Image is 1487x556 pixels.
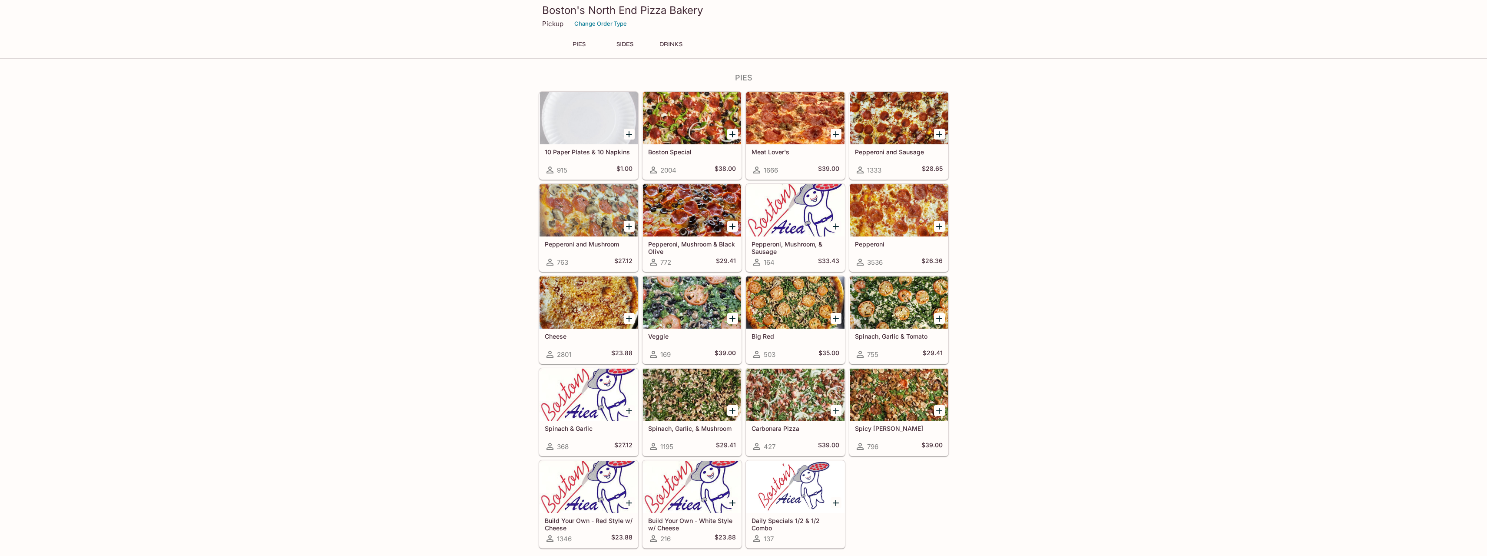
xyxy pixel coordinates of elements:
a: Spinach, Garlic & Tomato755$29.41 [849,276,948,364]
h5: $39.00 [921,441,943,452]
div: Pepperoni, Mushroom, & Sausage [746,184,845,236]
div: Spinach, Garlic, & Mushroom [643,369,741,421]
button: Add Build Your Own - White Style w/ Cheese [727,497,738,508]
button: Add Daily Specials 1/2 & 1/2 Combo [831,497,841,508]
h5: $27.12 [614,257,633,267]
span: 169 [660,350,671,359]
a: Pepperoni3536$26.36 [849,184,948,272]
button: Add Pepperoni, Mushroom & Black Olive [727,221,738,232]
span: 137 [764,535,774,543]
span: 1333 [867,166,881,174]
h5: $39.00 [715,349,736,360]
h5: Spinach, Garlic & Tomato [855,333,943,340]
h5: Spinach, Garlic, & Mushroom [648,425,736,432]
button: Add Spinach, Garlic & Tomato [934,313,945,324]
h5: $39.00 [818,441,839,452]
span: 427 [764,443,775,451]
span: 763 [557,258,568,266]
button: Add Cheese [624,313,635,324]
h5: $33.43 [818,257,839,267]
div: Big Red [746,276,845,329]
div: Spinach, Garlic & Tomato [850,276,948,329]
span: 772 [660,258,671,266]
span: 2004 [660,166,676,174]
a: Pepperoni and Sausage1333$28.65 [849,92,948,180]
button: Add Pepperoni [934,221,945,232]
span: 796 [867,443,878,451]
h5: Cheese [545,333,633,340]
button: Add Spicy Jenny [934,405,945,416]
a: Carbonara Pizza427$39.00 [746,368,845,456]
div: Pepperoni, Mushroom & Black Olive [643,184,741,236]
button: Add Boston Special [727,129,738,140]
h5: $23.88 [611,533,633,544]
a: Pepperoni and Mushroom763$27.12 [539,184,638,272]
h5: $29.41 [716,257,736,267]
a: Daily Specials 1/2 & 1/2 Combo137 [746,460,845,548]
button: SIDES [606,38,645,50]
h5: $35.00 [818,349,839,360]
button: Add Carbonara Pizza [831,405,841,416]
a: Pepperoni, Mushroom & Black Olive772$29.41 [642,184,742,272]
span: 915 [557,166,567,174]
button: Add Pepperoni and Mushroom [624,221,635,232]
div: Spicy Jenny [850,369,948,421]
h5: Meat Lover's [752,148,839,156]
h5: $23.88 [611,349,633,360]
h5: $38.00 [715,165,736,175]
div: Daily Specials 1/2 & 1/2 Combo [746,461,845,513]
h5: Pepperoni and Sausage [855,148,943,156]
span: 1346 [557,535,572,543]
a: Veggie169$39.00 [642,276,742,364]
span: 216 [660,535,671,543]
a: 10 Paper Plates & 10 Napkins915$1.00 [539,92,638,180]
span: 164 [764,258,775,266]
h5: $28.65 [922,165,943,175]
button: Add Spinach & Garlic [624,405,635,416]
a: Meat Lover's1666$39.00 [746,92,845,180]
span: 1666 [764,166,778,174]
button: Add Pepperoni and Sausage [934,129,945,140]
a: Spinach, Garlic, & Mushroom1195$29.41 [642,368,742,456]
h3: Boston's North End Pizza Bakery [542,3,945,17]
span: 3536 [867,258,883,266]
div: Spinach & Garlic [540,369,638,421]
span: 1195 [660,443,673,451]
span: 755 [867,350,878,359]
h5: 10 Paper Plates & 10 Napkins [545,148,633,156]
h5: $26.36 [921,257,943,267]
h5: Pepperoni and Mushroom [545,240,633,248]
h5: $23.88 [715,533,736,544]
h5: Big Red [752,333,839,340]
h5: Carbonara Pizza [752,425,839,432]
div: Build Your Own - White Style w/ Cheese [643,461,741,513]
button: Change Order Type [570,17,631,30]
button: DRINKS [652,38,691,50]
h5: $39.00 [818,165,839,175]
div: Boston Special [643,92,741,144]
div: Meat Lover's [746,92,845,144]
button: PIES [560,38,599,50]
a: Big Red503$35.00 [746,276,845,364]
a: Spicy [PERSON_NAME]796$39.00 [849,368,948,456]
h5: Daily Specials 1/2 & 1/2 Combo [752,517,839,531]
div: Pepperoni and Sausage [850,92,948,144]
h5: $27.12 [614,441,633,452]
div: 10 Paper Plates & 10 Napkins [540,92,638,144]
h5: Veggie [648,333,736,340]
div: Pepperoni [850,184,948,236]
h5: $1.00 [616,165,633,175]
button: Add Meat Lover's [831,129,841,140]
span: 503 [764,350,775,359]
button: Add Big Red [831,313,841,324]
a: Build Your Own - White Style w/ Cheese216$23.88 [642,460,742,548]
div: Carbonara Pizza [746,369,845,421]
span: 2801 [557,350,571,359]
h5: $29.41 [716,441,736,452]
button: Add 10 Paper Plates & 10 Napkins [624,129,635,140]
h5: Boston Special [648,148,736,156]
div: Pepperoni and Mushroom [540,184,638,236]
h5: $29.41 [923,349,943,360]
h5: Pepperoni [855,240,943,248]
a: Cheese2801$23.88 [539,276,638,364]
